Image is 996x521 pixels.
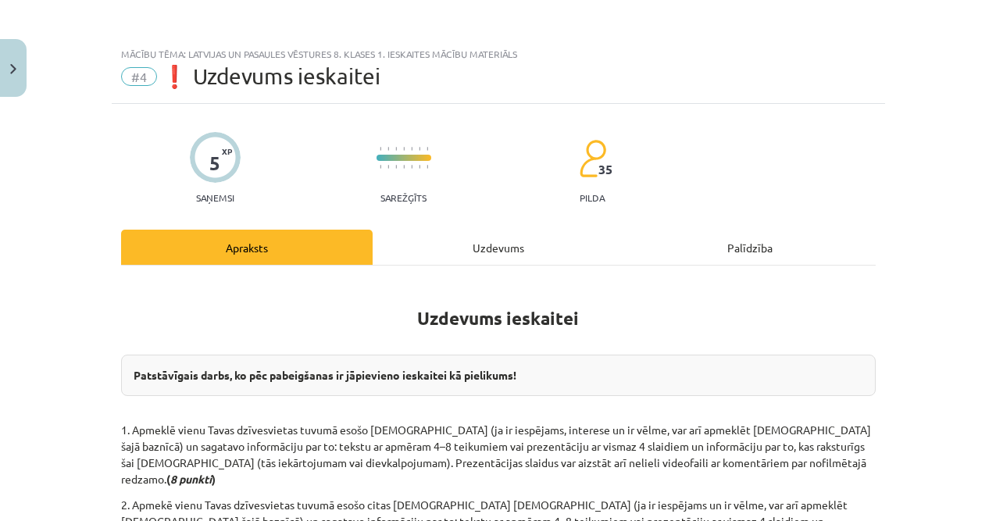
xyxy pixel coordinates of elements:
div: Mācību tēma: Latvijas un pasaules vēstures 8. klases 1. ieskaites mācību materiāls [121,48,876,59]
p: Sarežģīts [380,192,427,203]
div: Uzdevums [373,230,624,265]
div: Palīdzība [624,230,876,265]
span: #4 [121,67,157,86]
span: XP [222,147,232,155]
img: icon-short-line-57e1e144782c952c97e751825c79c345078a6d821885a25fce030b3d8c18986b.svg [387,165,389,169]
img: icon-short-line-57e1e144782c952c97e751825c79c345078a6d821885a25fce030b3d8c18986b.svg [403,147,405,151]
img: icon-short-line-57e1e144782c952c97e751825c79c345078a6d821885a25fce030b3d8c18986b.svg [411,165,412,169]
img: icon-short-line-57e1e144782c952c97e751825c79c345078a6d821885a25fce030b3d8c18986b.svg [403,165,405,169]
span: ❗ Uzdevums ieskaitei [161,63,380,89]
img: icon-short-line-57e1e144782c952c97e751825c79c345078a6d821885a25fce030b3d8c18986b.svg [411,147,412,151]
div: Apraksts [121,230,373,265]
div: 5 [209,152,220,174]
strong: Patstāvīgais darbs, ko pēc pabeigšanas ir jāpievieno ieskaitei kā pielikums! [134,368,516,382]
img: icon-short-line-57e1e144782c952c97e751825c79c345078a6d821885a25fce030b3d8c18986b.svg [419,165,420,169]
strong: ( ) [166,472,216,486]
p: pilda [580,192,605,203]
img: icon-short-line-57e1e144782c952c97e751825c79c345078a6d821885a25fce030b3d8c18986b.svg [395,147,397,151]
img: icon-short-line-57e1e144782c952c97e751825c79c345078a6d821885a25fce030b3d8c18986b.svg [380,147,381,151]
img: students-c634bb4e5e11cddfef0936a35e636f08e4e9abd3cc4e673bd6f9a4125e45ecb1.svg [579,139,606,178]
p: 1. Apmeklē vienu Tavas dzīvesvietas tuvumā esošo [DEMOGRAPHIC_DATA] (ja ir iespējams, interese un... [121,422,876,487]
p: Saņemsi [190,192,241,203]
span: 35 [598,162,612,177]
img: icon-short-line-57e1e144782c952c97e751825c79c345078a6d821885a25fce030b3d8c18986b.svg [380,165,381,169]
strong: Uzdevums ieskaitei [417,307,579,330]
img: icon-short-line-57e1e144782c952c97e751825c79c345078a6d821885a25fce030b3d8c18986b.svg [395,165,397,169]
i: 8 punkti [170,472,212,486]
img: icon-short-line-57e1e144782c952c97e751825c79c345078a6d821885a25fce030b3d8c18986b.svg [387,147,389,151]
img: icon-short-line-57e1e144782c952c97e751825c79c345078a6d821885a25fce030b3d8c18986b.svg [427,147,428,151]
img: icon-short-line-57e1e144782c952c97e751825c79c345078a6d821885a25fce030b3d8c18986b.svg [427,165,428,169]
img: icon-short-line-57e1e144782c952c97e751825c79c345078a6d821885a25fce030b3d8c18986b.svg [419,147,420,151]
img: icon-close-lesson-0947bae3869378f0d4975bcd49f059093ad1ed9edebbc8119c70593378902aed.svg [10,64,16,74]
